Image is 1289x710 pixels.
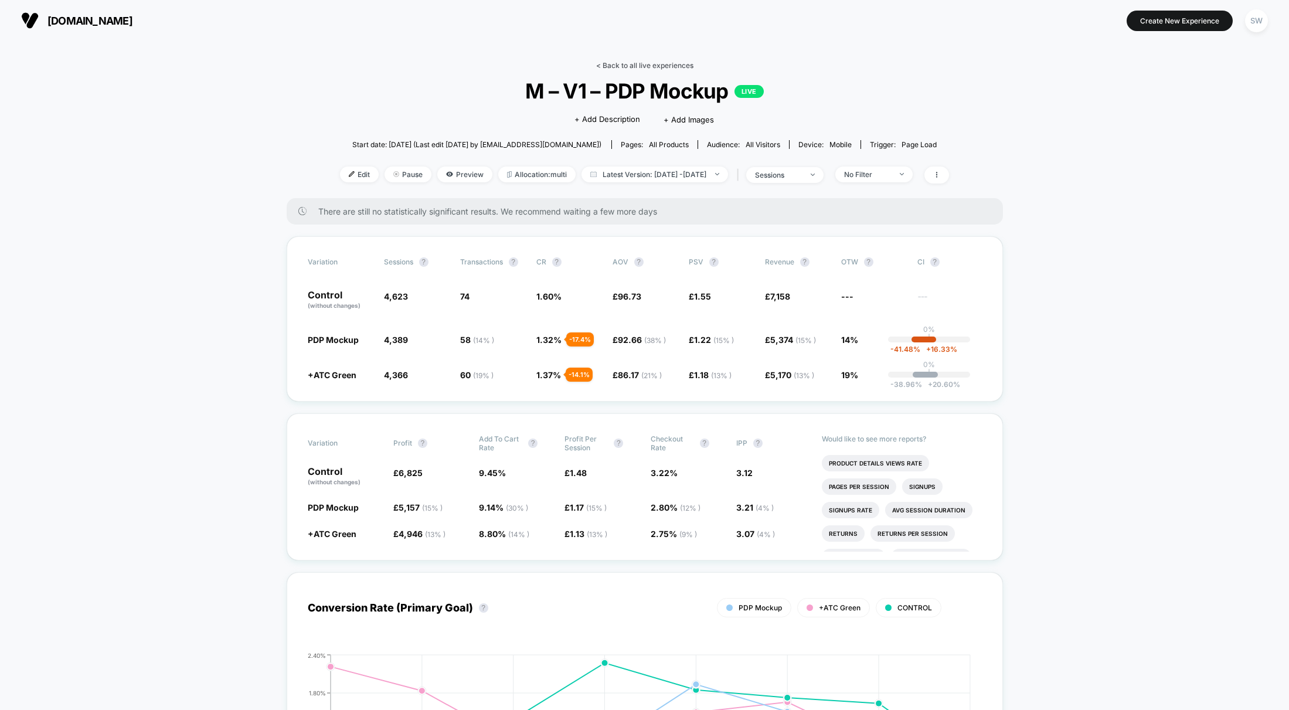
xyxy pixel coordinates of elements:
span: Allocation: multi [498,167,576,182]
span: 7,158 [770,291,790,301]
span: mobile [829,140,852,149]
span: 86.17 [618,370,662,380]
span: Variation [308,257,372,267]
span: Pause [385,167,431,182]
span: 92.66 [618,335,666,345]
span: ( 4 % ) [757,530,775,539]
span: 1.48 [570,468,587,478]
button: SW [1242,9,1271,33]
button: [DOMAIN_NAME] [18,11,136,30]
span: PSV [689,257,703,266]
div: SW [1245,9,1268,32]
button: ? [479,603,488,613]
button: ? [709,257,719,267]
span: Transactions [460,257,503,266]
span: 74 [460,291,470,301]
span: ( 19 % ) [473,371,494,380]
span: PDP Mockup [308,335,359,345]
button: ? [528,439,538,448]
span: ( 13 % ) [587,530,607,539]
img: Visually logo [21,12,39,29]
p: 0% [923,325,935,334]
span: 60 [460,370,494,380]
span: -41.48 % [890,345,920,354]
span: CONTROL [897,603,932,612]
span: ( 38 % ) [644,336,666,345]
span: + [926,345,931,354]
span: ( 15 % ) [586,504,607,512]
span: ( 4 % ) [756,504,774,512]
span: 1.17 [570,502,607,512]
span: £ [765,370,814,380]
span: 1.37 % [536,370,561,380]
p: | [928,334,930,342]
span: | [734,167,746,184]
button: ? [753,439,763,448]
span: Edit [340,167,379,182]
span: 1.18 [694,370,732,380]
span: 96.73 [618,291,641,301]
div: - 17.4 % [566,332,594,346]
span: 14% [841,335,858,345]
span: Latest Version: [DATE] - [DATE] [581,167,728,182]
span: Checkout Rate [651,434,694,452]
span: All Visitors [746,140,780,149]
span: 3.07 [736,529,775,539]
span: 3.22 % [651,468,678,478]
span: IPP [736,439,747,447]
span: 9.45 % [479,468,506,478]
span: 19% [841,370,858,380]
span: £ [564,529,607,539]
span: Preview [437,167,492,182]
div: Pages: [621,140,689,149]
span: -38.96 % [890,380,922,389]
span: 3.12 [736,468,753,478]
span: + Add Description [574,114,640,125]
span: Profit [393,439,412,447]
li: Pages Per Session [822,478,896,495]
span: ( 15 % ) [422,504,443,512]
span: Sessions [384,257,413,266]
tspan: 1.80% [309,689,326,696]
span: 5,157 [399,502,443,512]
button: ? [930,257,940,267]
span: --- [841,291,853,301]
span: 4,946 [399,529,445,539]
span: +ATC Green [819,603,861,612]
span: Device: [789,140,861,149]
li: Subscriptions [822,549,885,565]
button: ? [552,257,562,267]
span: ( 13 % ) [711,371,732,380]
button: Create New Experience [1127,11,1233,31]
span: £ [689,291,711,301]
span: Page Load [902,140,937,149]
p: Would like to see more reports? [822,434,982,443]
span: £ [564,502,607,512]
tspan: 2.40% [308,651,326,658]
span: --- [917,293,982,310]
span: 1.55 [694,291,711,301]
span: (without changes) [308,478,360,485]
span: ( 13 % ) [425,530,445,539]
span: Add To Cart Rate [479,434,522,452]
span: £ [689,370,732,380]
span: 8.80 % [479,529,529,539]
li: Signups Rate [822,502,879,518]
p: Control [308,290,372,310]
button: ? [634,257,644,267]
span: £ [613,370,662,380]
span: £ [393,529,445,539]
img: end [393,171,399,177]
img: end [811,174,815,176]
span: ( 14 % ) [473,336,494,345]
div: - 14.1 % [566,368,593,382]
span: 5,170 [770,370,814,380]
img: end [900,173,904,175]
span: £ [765,335,816,345]
span: ( 13 % ) [794,371,814,380]
button: ? [418,439,427,448]
li: Avg Session Duration [885,502,972,518]
span: + [928,380,933,389]
img: edit [349,171,355,177]
span: CI [917,257,982,267]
